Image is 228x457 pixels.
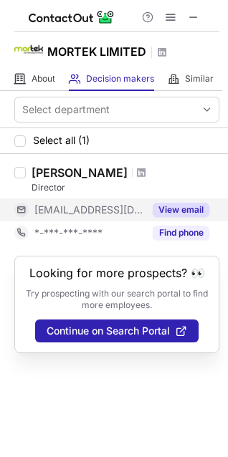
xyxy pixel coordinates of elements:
span: Continue on Search Portal [47,325,170,337]
div: Select department [22,102,110,117]
span: Select all (1) [33,135,90,146]
img: ContactOut v5.3.10 [29,9,115,26]
header: Looking for more prospects? 👀 [29,266,205,279]
h1: MORTEK LIMITED [47,43,146,60]
button: Continue on Search Portal [35,319,199,342]
span: Similar [185,73,214,85]
p: Try prospecting with our search portal to find more employees. [25,288,209,311]
img: 0f3476cdddbdc6a92fa0e7e9a17d1799 [14,35,43,64]
button: Reveal Button [153,203,209,217]
span: About [32,73,55,85]
div: Director [32,181,219,194]
span: [EMAIL_ADDRESS][DOMAIN_NAME] [34,203,144,216]
div: [PERSON_NAME] [32,165,128,180]
span: Decision makers [86,73,154,85]
button: Reveal Button [153,226,209,240]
